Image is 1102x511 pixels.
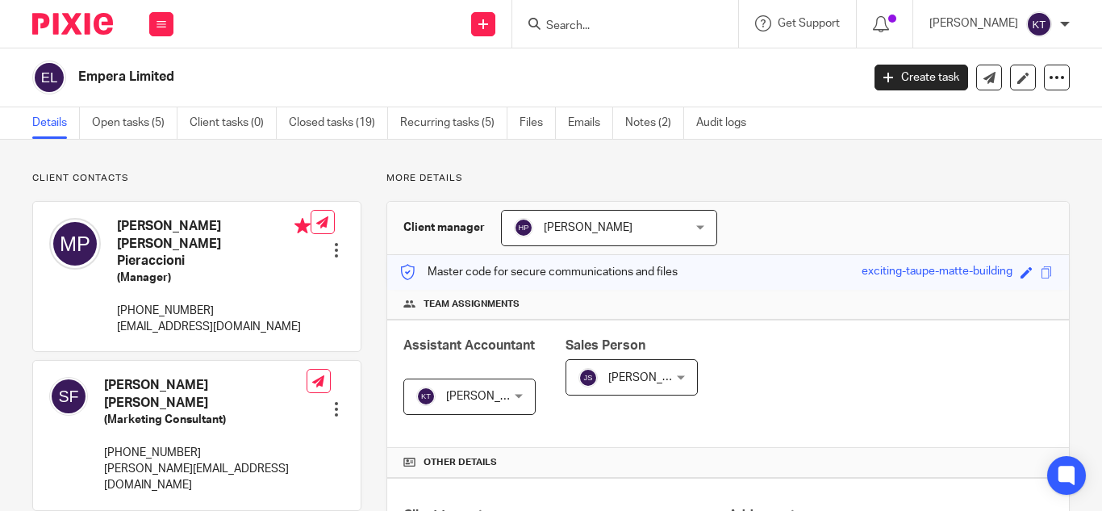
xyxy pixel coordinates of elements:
[32,172,361,185] p: Client contacts
[104,377,307,412] h4: [PERSON_NAME] [PERSON_NAME]
[294,218,311,234] i: Primary
[104,412,307,428] h5: (Marketing Consultant)
[400,107,507,139] a: Recurring tasks (5)
[929,15,1018,31] p: [PERSON_NAME]
[875,65,968,90] a: Create task
[78,69,696,86] h2: Empera Limited
[104,461,307,494] p: [PERSON_NAME][EMAIL_ADDRESS][DOMAIN_NAME]
[399,264,678,280] p: Master code for secure communications and files
[104,445,307,461] p: [PHONE_NUMBER]
[566,339,645,352] span: Sales Person
[403,339,535,352] span: Assistant Accountant
[49,218,101,270] img: svg%3E
[568,107,613,139] a: Emails
[32,13,113,35] img: Pixie
[386,172,1070,185] p: More details
[862,263,1012,282] div: exciting-taupe-matte-building
[1026,11,1052,37] img: svg%3E
[190,107,277,139] a: Client tasks (0)
[696,107,758,139] a: Audit logs
[117,319,311,335] p: [EMAIL_ADDRESS][DOMAIN_NAME]
[117,218,311,270] h4: [PERSON_NAME] [PERSON_NAME] Pieraccioni
[545,19,690,34] input: Search
[514,218,533,237] img: svg%3E
[289,107,388,139] a: Closed tasks (19)
[32,107,80,139] a: Details
[416,387,436,406] img: svg%3E
[424,456,497,469] span: Other details
[117,270,311,286] h5: (Manager)
[117,303,311,319] p: [PHONE_NUMBER]
[49,377,88,416] img: svg%3E
[608,372,697,383] span: [PERSON_NAME]
[403,220,485,236] h3: Client manager
[424,298,520,311] span: Team assignments
[92,107,177,139] a: Open tasks (5)
[778,18,840,29] span: Get Support
[544,222,632,233] span: [PERSON_NAME]
[446,391,535,402] span: [PERSON_NAME]
[520,107,556,139] a: Files
[625,107,684,139] a: Notes (2)
[578,368,598,387] img: svg%3E
[32,61,66,94] img: svg%3E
